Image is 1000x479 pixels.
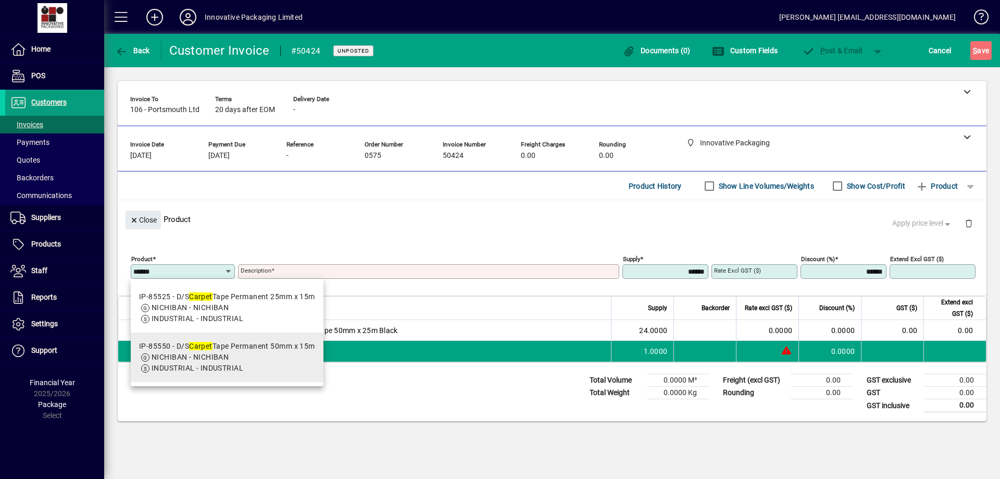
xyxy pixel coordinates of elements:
[5,36,104,63] a: Home
[31,98,67,106] span: Customers
[31,240,61,248] span: Products
[930,297,973,320] span: Extend excl GST ($)
[623,255,640,263] mat-label: Supply
[801,255,835,263] mat-label: Discount (%)
[973,42,989,59] span: ave
[31,213,61,222] span: Suppliers
[802,46,863,55] span: ost & Email
[10,138,49,146] span: Payments
[845,181,905,191] label: Show Cost/Profit
[130,106,199,114] span: 106 - Portsmouth Ltd
[639,325,667,336] span: 24.0000
[745,302,792,314] span: Rate excl GST ($)
[861,387,924,399] td: GST
[152,303,229,312] span: NICHIBAN - NICHIBAN
[31,45,51,53] span: Home
[5,169,104,187] a: Backorders
[924,387,986,399] td: 0.00
[861,320,923,341] td: 0.00
[5,63,104,89] a: POS
[924,374,986,387] td: 0.00
[5,151,104,169] a: Quotes
[31,71,45,80] span: POS
[169,42,270,59] div: Customer Invoice
[38,400,66,409] span: Package
[189,292,213,301] em: Carpet
[623,46,691,55] span: Documents (0)
[929,42,952,59] span: Cancel
[152,364,243,372] span: INDUSTRIAL - INDUSTRIAL
[779,9,956,26] div: [PERSON_NAME] [EMAIL_ADDRESS][DOMAIN_NAME]
[896,302,917,314] span: GST ($)
[890,255,944,263] mat-label: Extend excl GST ($)
[820,46,825,55] span: P
[629,178,682,194] span: Product History
[956,218,981,228] app-page-header-button: Delete
[797,41,868,60] button: Post & Email
[189,342,213,350] em: Carpet
[115,46,150,55] span: Back
[5,338,104,364] a: Support
[973,46,977,55] span: S
[892,218,953,229] span: Apply price level
[521,152,535,160] span: 0.00
[743,325,792,336] div: 0.0000
[717,181,814,191] label: Show Line Volumes/Weights
[798,320,861,341] td: 0.0000
[337,47,369,54] span: Unposted
[286,152,289,160] span: -
[718,374,791,387] td: Freight (excl GST)
[291,43,321,59] div: #50424
[5,116,104,133] a: Invoices
[171,8,205,27] button: Profile
[10,174,54,182] span: Backorders
[584,387,647,399] td: Total Weight
[620,41,693,60] button: Documents (0)
[152,353,229,361] span: NICHIBAN - NICHIBAN
[31,346,57,354] span: Support
[293,106,295,114] span: -
[365,152,381,160] span: 0575
[10,191,72,200] span: Communications
[104,41,161,60] app-page-header-button: Back
[130,212,157,229] span: Close
[584,374,647,387] td: Total Volume
[208,152,230,160] span: [DATE]
[702,302,730,314] span: Backorder
[31,293,57,301] span: Reports
[798,341,861,362] td: 0.0000
[205,9,303,26] div: Innovative Packaging Limited
[131,333,323,382] mat-option: IP-85550 - D/S Carpet Tape Permanent 50mm x 15m
[647,387,709,399] td: 0.0000 Kg
[152,314,243,323] span: INDUSTRIAL - INDUSTRIAL
[791,387,853,399] td: 0.00
[624,177,686,195] button: Product History
[130,152,152,160] span: [DATE]
[966,2,987,36] a: Knowledge Base
[861,374,924,387] td: GST exclusive
[923,320,986,341] td: 0.00
[10,156,40,164] span: Quotes
[131,283,323,333] mat-option: IP-85525 - D/S Carpet Tape Permanent 25mm x 15m
[5,133,104,151] a: Payments
[819,302,855,314] span: Discount (%)
[5,231,104,257] a: Products
[139,291,315,302] div: IP-85525 - D/S Tape Permanent 25mm x 15m
[5,258,104,284] a: Staff
[956,211,981,236] button: Delete
[31,320,58,328] span: Settings
[5,187,104,204] a: Communications
[718,387,791,399] td: Rounding
[215,106,275,114] span: 20 days after EOM
[241,267,271,274] mat-label: Description
[5,311,104,337] a: Settings
[113,41,153,60] button: Back
[10,120,43,129] span: Invoices
[644,346,668,357] span: 1.0000
[648,302,667,314] span: Supply
[131,255,153,263] mat-label: Product
[31,266,47,275] span: Staff
[123,215,164,224] app-page-header-button: Close
[139,341,315,352] div: IP-85550 - D/S Tape Permanent 50mm x 15m
[926,41,954,60] button: Cancel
